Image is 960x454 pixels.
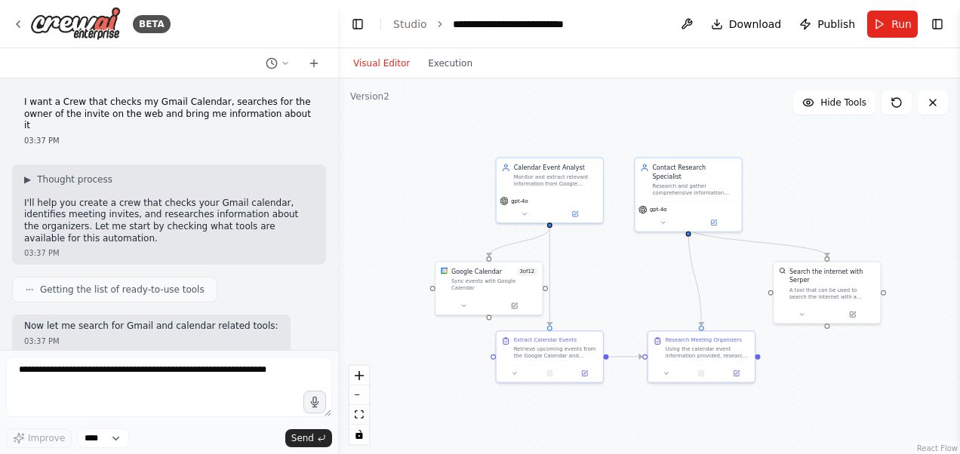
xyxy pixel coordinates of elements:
div: Extract Calendar EventsRetrieve upcoming events from the Google Calendar and extract key informat... [496,330,605,382]
span: Number of enabled actions [517,267,537,275]
button: Execution [419,54,482,72]
button: fit view [349,405,369,425]
button: No output available [531,368,568,379]
img: Logo [30,7,121,41]
img: Google Calendar [441,267,448,274]
g: Edge from 0c9dde56-6591-4c03-92f0-731b8d8054c6 to 14641ee0-730a-4b17-a4a8-10e402585cac [608,352,642,360]
div: A tool that can be used to search the internet with a search_query. Supports different search typ... [789,287,875,300]
a: Studio [393,18,427,30]
div: Version 2 [350,90,389,103]
div: Monitor and extract relevant information from Google Calendar events, specifically identifying me... [514,173,598,187]
button: Switch to previous chat [260,54,296,72]
p: Now let me search for Gmail and calendar related tools: [24,321,278,333]
div: Research Meeting Organizers [666,336,742,343]
div: Research and gather comprehensive information about meeting organizers and participants from web ... [652,183,736,196]
div: Research Meeting OrganizersUsing the calendar event information provided, research each meeting o... [648,330,756,382]
span: Publish [817,17,855,32]
div: Google Calendar [451,267,502,275]
div: 03:37 PM [24,135,314,146]
button: Run [867,11,918,38]
div: React Flow controls [349,366,369,444]
button: Open in side panel [550,209,599,219]
g: Edge from 5b0b164e-4d78-4c0e-b3a5-d6a69d2244bd to 0c9dde56-6591-4c03-92f0-731b8d8054c6 [546,228,554,326]
div: Using the calendar event information provided, research each meeting organizer and key participan... [666,345,749,359]
span: Send [291,432,314,444]
button: zoom out [349,385,369,405]
span: Getting the list of ready-to-use tools [40,284,205,296]
div: Google CalendarGoogle Calendar3of12Sync events with Google Calendar [435,261,543,315]
button: ▶Thought process [24,173,112,186]
span: Run [891,17,912,32]
button: Start a new chat [302,54,326,72]
button: Open in side panel [689,217,738,228]
img: SerperDevTool [779,267,786,274]
div: Contact Research SpecialistResearch and gather comprehensive information about meeting organizers... [634,158,743,232]
g: Edge from 3662bda3-a6e0-467d-8aea-4c040964efdc to 53611b3d-c340-40e9-af64-77e902308c04 [684,228,831,256]
div: Extract Calendar Events [514,336,577,343]
button: Show right sidebar [927,14,948,35]
button: Hide Tools [793,90,875,115]
g: Edge from 3662bda3-a6e0-467d-8aea-4c040964efdc to 14641ee0-730a-4b17-a4a8-10e402585cac [684,228,706,326]
div: Search the internet with Serper [789,267,875,284]
div: BETA [133,15,171,33]
button: Open in side panel [722,368,751,379]
button: Improve [6,428,72,448]
div: Contact Research Specialist [652,164,736,181]
div: Calendar Event Analyst [514,164,598,172]
span: Download [729,17,782,32]
p: I'll help you create a crew that checks your Gmail calendar, identifies meeting invites, and rese... [24,198,314,244]
button: Send [285,429,332,447]
div: Calendar Event AnalystMonitor and extract relevant information from Google Calendar events, speci... [496,158,605,224]
button: Visual Editor [344,54,419,72]
div: 03:37 PM [24,247,314,259]
div: Retrieve upcoming events from the Google Calendar and extract key information including event tit... [514,345,598,359]
button: Open in side panel [828,309,877,320]
span: Hide Tools [820,97,866,109]
span: Improve [28,432,65,444]
button: Publish [793,11,861,38]
button: zoom in [349,366,369,385]
button: Hide left sidebar [347,14,368,35]
p: I want a Crew that checks my Gmail Calendar, searches for the owner of the invite on the web and ... [24,97,314,132]
button: Open in side panel [570,368,599,379]
g: Edge from 5b0b164e-4d78-4c0e-b3a5-d6a69d2244bd to 57c92de8-432b-432f-b220-f4b9d0803757 [485,228,554,256]
div: Sync events with Google Calendar [451,278,537,291]
div: SerperDevToolSearch the internet with SerperA tool that can be used to search the internet with a... [773,261,882,324]
span: gpt-4o [650,206,667,213]
nav: breadcrumb [393,17,564,32]
button: Download [705,11,788,38]
button: No output available [683,368,720,379]
button: toggle interactivity [349,425,369,444]
span: ▶ [24,173,31,186]
button: Click to speak your automation idea [303,391,326,413]
span: Thought process [37,173,112,186]
button: Open in side panel [490,301,539,311]
span: gpt-4o [511,198,528,204]
a: React Flow attribution [917,444,958,452]
div: 03:37 PM [24,336,278,347]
